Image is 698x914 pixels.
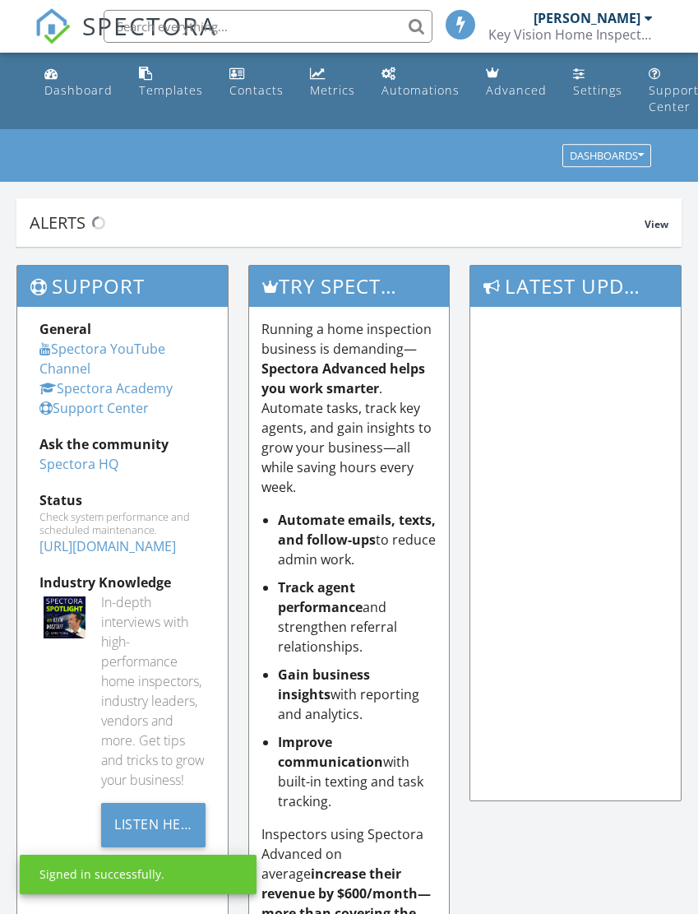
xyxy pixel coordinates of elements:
a: Spectora YouTube Channel [39,340,165,378]
button: Dashboards [562,145,651,168]
div: Contacts [229,82,284,98]
a: Advanced [479,59,553,106]
div: Status [39,490,206,510]
h3: Try spectora advanced [DATE] [249,266,450,306]
img: Spectoraspolightmain [44,596,86,638]
strong: Automate emails, texts, and follow-ups [278,511,436,549]
div: Signed in successfully. [39,866,164,883]
a: Spectora HQ [39,455,118,473]
span: SPECTORA [82,8,217,43]
div: [PERSON_NAME] [534,10,640,26]
a: Metrics [303,59,362,106]
h3: Support [17,266,228,306]
div: Ask the community [39,434,206,454]
li: with built-in texting and task tracking. [278,732,437,811]
div: Alerts [30,211,645,234]
a: SPECTORA [35,22,217,57]
div: Key Vision Home Inspections, LLC [488,26,653,43]
div: Automations [381,82,460,98]
a: Settings [566,59,629,106]
div: Templates [139,82,203,98]
a: Automations (Basic) [375,59,466,106]
div: In-depth interviews with high-performance home inspectors, industry leaders, vendors and more. Ge... [101,592,205,790]
strong: Improve communication [278,733,383,771]
a: [URL][DOMAIN_NAME] [39,537,176,555]
input: Search everything... [104,10,432,43]
a: Contacts [223,59,290,106]
strong: General [39,320,91,338]
h3: Latest Updates [470,266,681,306]
div: Settings [573,82,622,98]
a: Dashboard [38,59,119,106]
strong: Gain business insights [278,666,370,703]
strong: Spectora Advanced helps you work smarter [261,360,425,397]
a: Listen Here [101,814,205,832]
p: Running a home inspection business is demanding— . Automate tasks, track key agents, and gain ins... [261,319,437,497]
li: with reporting and analytics. [278,665,437,724]
li: to reduce admin work. [278,510,437,569]
li: and strengthen referral relationships. [278,578,437,657]
a: Support Center [39,399,149,417]
div: Check system performance and scheduled maintenance. [39,510,206,536]
div: Dashboard [44,82,113,98]
span: View [645,217,668,231]
div: Dashboards [570,151,644,162]
div: Metrics [310,82,355,98]
div: Listen Here [101,803,205,847]
strong: Track agent performance [278,578,363,616]
a: Templates [132,59,210,106]
div: Industry Knowledge [39,573,206,592]
div: Advanced [486,82,547,98]
img: The Best Home Inspection Software - Spectora [35,8,71,44]
a: Spectora Academy [39,379,173,397]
